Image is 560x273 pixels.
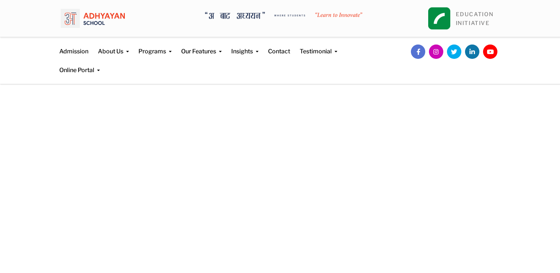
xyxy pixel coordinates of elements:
a: Admission [59,37,88,56]
a: Insights [231,37,258,56]
img: A Bata Adhyayan where students learn to Innovate [205,12,362,19]
a: Testimonial [300,37,337,56]
a: Contact [268,37,290,56]
img: logo [61,6,125,31]
a: Our Features [181,37,222,56]
a: About Us [98,37,129,56]
a: Programs [138,37,172,56]
a: EDUCATIONINITIATIVE [456,11,494,26]
img: square_leapfrog [428,7,450,29]
a: Online Portal [59,56,100,75]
